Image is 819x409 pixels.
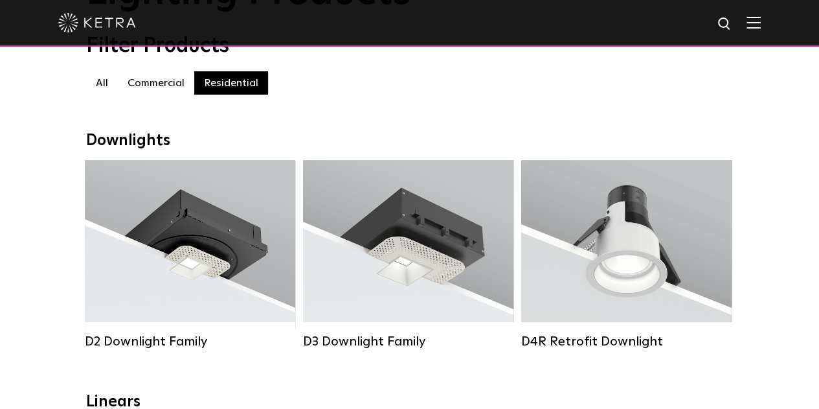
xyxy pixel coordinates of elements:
div: D4R Retrofit Downlight [521,334,732,349]
div: D3 Downlight Family [303,334,513,349]
img: ketra-logo-2019-white [58,13,136,32]
img: Hamburger%20Nav.svg [746,16,761,29]
label: All [86,71,118,95]
div: D2 Downlight Family [85,334,295,349]
label: Commercial [118,71,194,95]
a: D4R Retrofit Downlight Lumen Output:800Colors:White / BlackBeam Angles:15° / 25° / 40° / 60°Watta... [521,160,732,349]
a: D2 Downlight Family Lumen Output:1200Colors:White / Black / Gloss Black / Silver / Bronze / Silve... [85,160,295,349]
label: Residential [194,71,268,95]
img: search icon [717,16,733,32]
div: Downlights [86,132,734,150]
a: D3 Downlight Family Lumen Output:700 / 900 / 1100Colors:White / Black / Silver / Bronze / Paintab... [303,160,513,349]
